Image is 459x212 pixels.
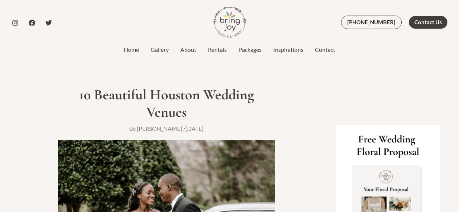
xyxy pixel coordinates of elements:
[58,124,275,133] div: By /
[267,45,309,54] a: Inspirations
[185,125,204,132] span: [DATE]
[137,125,183,132] a: [PERSON_NAME]
[175,45,202,54] a: About
[213,6,246,38] img: Bring Joy
[118,44,341,55] nav: Site Navigation
[309,45,341,54] a: Contact
[233,45,267,54] a: Packages
[29,20,35,26] a: Facebook
[45,20,52,26] a: Twitter
[145,45,175,54] a: Gallery
[137,125,182,132] span: [PERSON_NAME]
[341,16,402,29] a: [PHONE_NUMBER]
[409,16,447,29] a: Contact Us
[58,86,275,121] h1: 10 Beautiful Houston Wedding Venues
[202,45,233,54] a: Rentals
[12,20,19,26] a: Instagram
[118,45,145,54] a: Home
